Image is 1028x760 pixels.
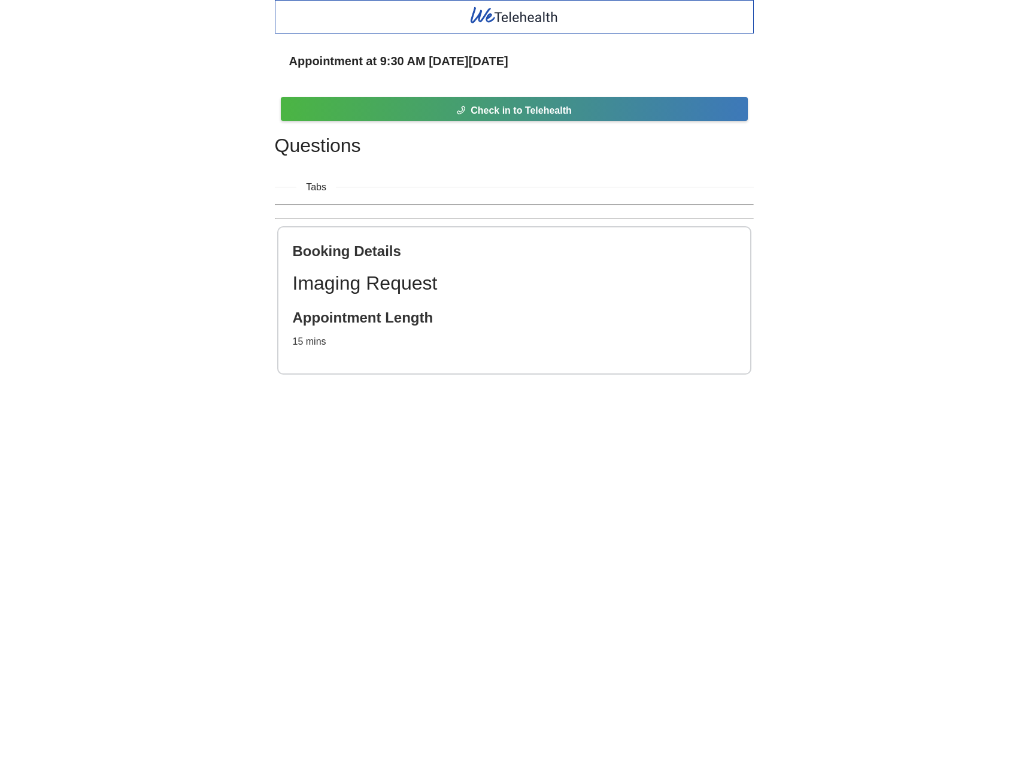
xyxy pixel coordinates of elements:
[293,268,736,299] h1: Imaging Request
[293,242,736,260] h2: Booking Details
[289,51,508,71] span: Appointment at 9:30 AM on Tue 19 Aug
[471,103,572,118] span: Check in to Telehealth
[456,105,466,117] span: phone
[469,5,559,25] img: WeTelehealth
[275,130,754,160] h1: Questions
[293,308,736,327] h2: Appointment Length
[281,97,748,121] button: phoneCheck in to Telehealth
[296,180,336,194] span: Tabs
[293,334,736,349] p: 15 mins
